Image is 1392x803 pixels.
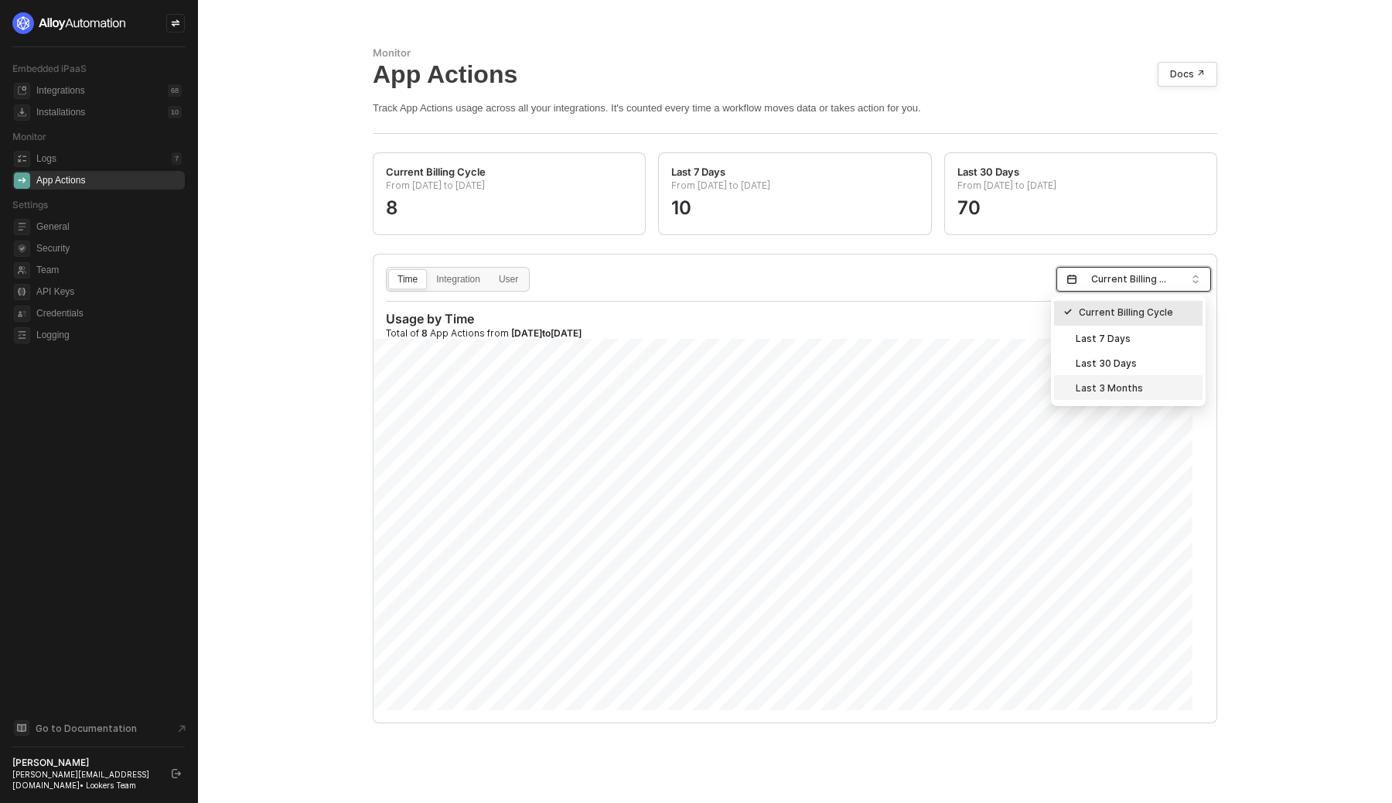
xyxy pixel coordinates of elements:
span: Settings [12,199,48,210]
span: Credentials [36,304,182,323]
a: Docs ↗ [1158,62,1217,87]
span: logging [14,327,30,343]
div: Integration [428,275,489,299]
span: Monitor [12,131,46,142]
span: installations [14,104,30,121]
div: Last 30 Days [1063,354,1193,371]
div: Integrations [36,84,85,97]
div: Installations [36,106,85,119]
span: team [14,262,30,278]
span: 8 [421,327,428,339]
span: logout [172,769,181,778]
span: icon-logs [14,151,30,167]
span: integrations [14,83,30,99]
div: Docs ↗ [1170,68,1205,80]
span: documentation [14,720,29,736]
span: icon-swap [171,19,180,28]
div: Monitor [373,46,1217,60]
div: Last 30 Days [957,166,1019,179]
span: Team [36,261,182,279]
div: Track App Actions usage across all your integrations. It's counted every time a workflow moves da... [373,101,1217,114]
span: Embedded iPaaS [12,63,87,74]
p: From [DATE] to [DATE] [671,179,918,198]
span: General [36,217,182,236]
div: [PERSON_NAME] [12,757,158,769]
div: 7 [172,152,182,165]
div: App Actions [373,60,1217,89]
span: Current Billing Cycle [1091,268,1182,291]
div: [PERSON_NAME][EMAIL_ADDRESS][DOMAIN_NAME] • Lookers Team [12,769,158,791]
div: User [490,275,527,299]
span: credentials [14,306,30,322]
a: Knowledge Base [12,719,186,737]
p: From [DATE] to [DATE] [957,179,1204,198]
span: icon-app-actions [14,173,30,189]
div: Last 7 Days [671,166,725,179]
span: Logging [36,326,182,344]
span: icon-check [1063,307,1073,316]
div: Last 7 Days [1063,330,1193,347]
span: API Keys [36,282,182,301]
p: From [DATE] to [DATE] [386,179,633,198]
span: document-arrow [174,721,189,736]
div: Logs [36,152,56,166]
div: 70 [957,187,1204,212]
span: general [14,219,30,235]
div: Usage by Time [386,311,1204,327]
span: security [14,241,30,257]
span: api-key [14,284,30,300]
div: Current Billing Cycle [1063,305,1193,322]
span: Go to Documentation [36,722,137,735]
div: 10 [168,106,182,118]
div: Current Billing Cycle [386,166,486,179]
a: logo [12,12,185,34]
div: App Actions [36,174,85,187]
div: 8 [386,187,633,212]
div: 10 [671,187,918,212]
div: Last 3 Months [1063,379,1193,396]
div: Total of App Actions from [386,327,1204,340]
img: logo [12,12,127,34]
div: 68 [168,84,182,97]
span: [DATE] to [DATE] [511,327,582,339]
div: Time [389,275,426,299]
span: Security [36,239,182,258]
